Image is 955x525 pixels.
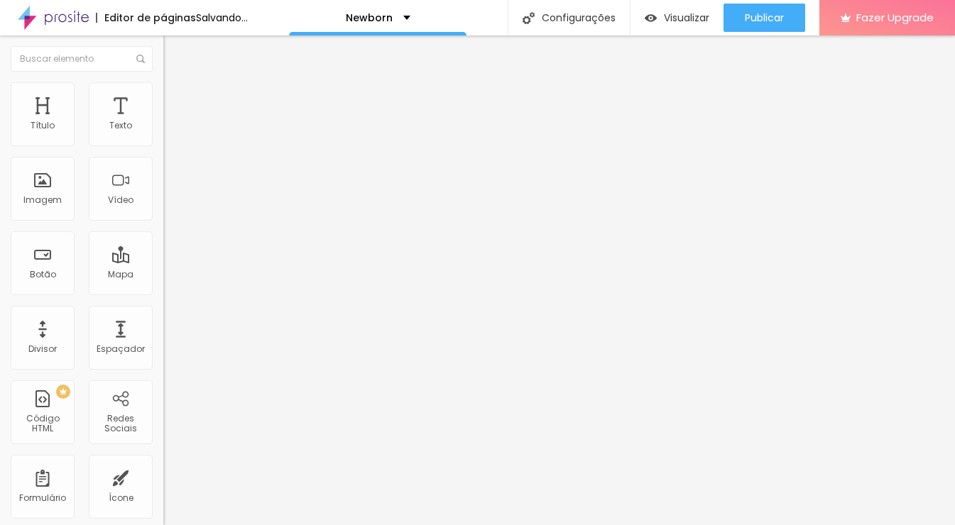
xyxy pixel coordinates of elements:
div: Texto [109,121,132,131]
div: Título [31,121,55,131]
div: Botão [30,270,56,280]
div: Salvando... [196,13,248,23]
div: Ícone [109,493,133,503]
p: Newborn [346,13,393,23]
span: Publicar [745,12,784,23]
button: Publicar [724,4,805,32]
div: Imagem [23,195,62,205]
div: Redes Sociais [92,414,148,434]
div: Código HTML [14,414,70,434]
input: Buscar elemento [11,46,153,72]
button: Visualizar [631,4,724,32]
span: Fazer Upgrade [856,11,934,23]
img: view-1.svg [645,12,657,24]
div: Formulário [19,493,66,503]
div: Divisor [28,344,57,354]
img: Icone [136,55,145,63]
div: Mapa [108,270,133,280]
span: Visualizar [664,12,709,23]
div: Editor de páginas [96,13,196,23]
img: Icone [523,12,535,24]
div: Espaçador [97,344,145,354]
div: Vídeo [108,195,133,205]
